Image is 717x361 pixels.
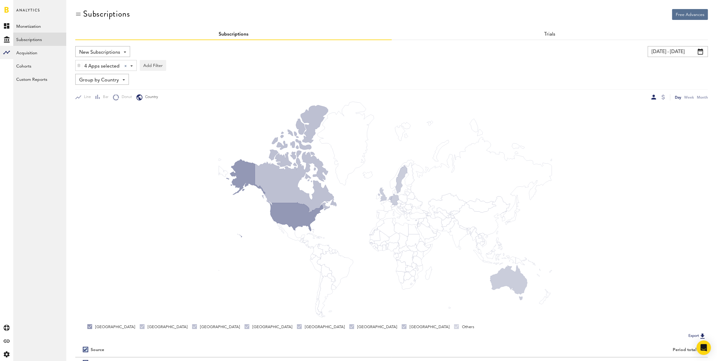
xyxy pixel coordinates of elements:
[119,95,132,100] span: Donut
[13,19,66,33] a: Monetization
[13,4,34,10] span: Support
[83,9,130,19] div: Subscriptions
[697,340,711,355] div: Open Intercom Messenger
[399,347,697,353] div: Period total
[13,59,66,72] a: Cohorts
[100,95,108,100] span: Bar
[454,324,474,330] div: Others
[140,324,188,330] div: [GEOGRAPHIC_DATA]
[699,332,706,340] img: Export
[13,46,66,59] a: Acquisition
[84,61,120,71] span: 4 Apps selected
[76,60,82,71] div: Delete
[13,72,66,86] a: Custom Reports
[219,32,248,37] a: Subscriptions
[192,324,240,330] div: [GEOGRAPHIC_DATA]
[697,94,708,100] div: Month
[16,7,40,19] span: Analytics
[349,324,397,330] div: [GEOGRAPHIC_DATA]
[687,332,708,340] button: Export
[684,94,694,100] div: Week
[402,324,450,330] div: [GEOGRAPHIC_DATA]
[544,32,555,37] a: Trials
[81,95,91,100] span: Line
[140,60,166,71] button: Add Filter
[77,63,81,68] img: trash_awesome_blue.svg
[13,33,66,46] a: Subscriptions
[142,95,158,100] span: Country
[675,94,681,100] div: Day
[79,75,119,85] span: Group by Country
[87,324,135,330] div: [GEOGRAPHIC_DATA]
[245,324,292,330] div: [GEOGRAPHIC_DATA]
[124,65,127,67] div: Clear
[672,9,708,20] button: Free Advances
[79,47,120,58] span: New Subscriptions
[297,324,345,330] div: [GEOGRAPHIC_DATA]
[91,347,104,353] div: Source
